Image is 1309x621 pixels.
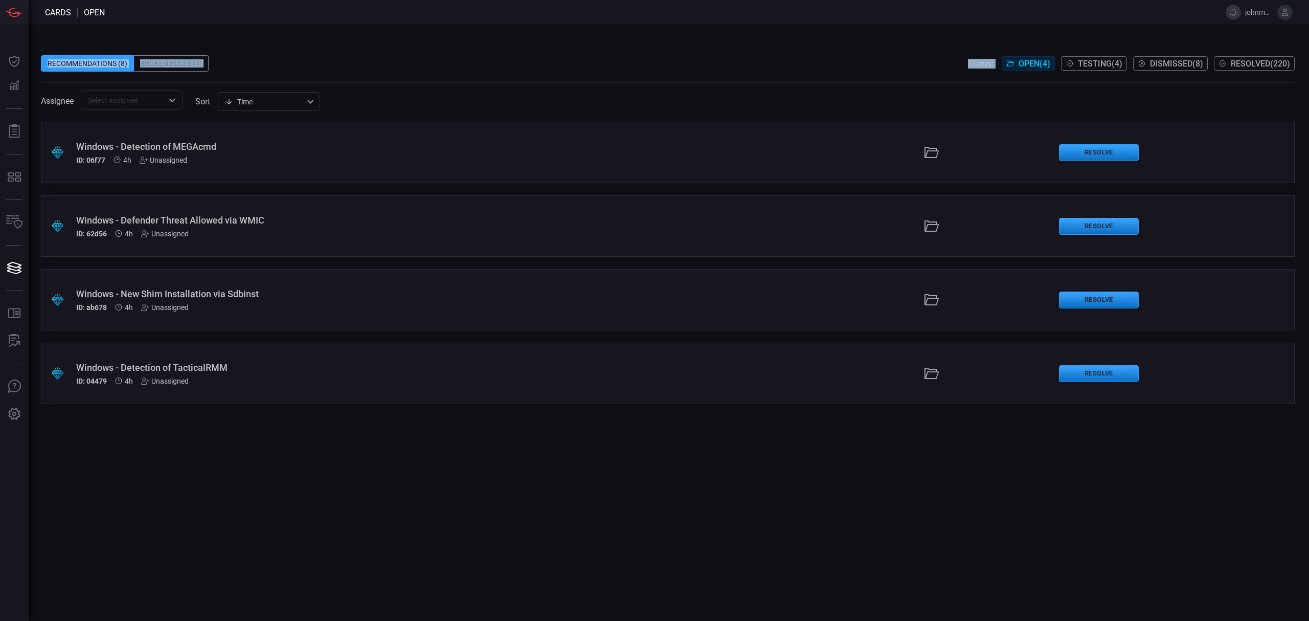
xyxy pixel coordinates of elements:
[2,119,27,144] button: Reports
[1059,365,1139,382] button: Resolve
[41,55,134,72] div: Recommendations (8)
[225,97,304,107] div: Time
[141,230,189,238] div: Unassigned
[1214,56,1295,71] button: Resolved(220)
[45,8,71,17] span: Cards
[123,156,131,164] span: Aug 11, 2025 7:34 AM
[76,230,107,238] h5: ID: 62d56
[76,289,565,299] div: Windows - New Shim Installation via Sdbinst
[125,230,133,238] span: Aug 11, 2025 7:33 AM
[2,402,27,427] button: Preferences
[2,74,27,98] button: Detections
[2,301,27,326] button: Rule Catalog
[1059,292,1139,308] button: Resolve
[134,55,209,72] div: Broken Rules (4)
[165,93,179,107] button: Open
[2,49,27,74] button: Dashboard
[1078,59,1122,69] span: Testing ( 4 )
[1150,59,1203,69] span: Dismissed ( 8 )
[1019,59,1050,69] span: Open ( 4 )
[141,303,189,312] div: Unassigned
[2,329,27,353] button: ALERT ANALYSIS
[76,377,107,385] h5: ID: 04479
[1059,144,1139,161] button: Resolve
[84,8,105,17] span: open
[76,303,107,312] h5: ID: ab678
[2,165,27,189] button: MITRE - Detection Posture
[968,59,994,69] span: Status:
[140,156,187,164] div: Unassigned
[2,374,27,399] button: Ask Us A Question
[125,303,133,312] span: Aug 11, 2025 7:33 AM
[1002,56,1055,71] button: Open(4)
[1061,56,1127,71] button: Testing(4)
[1059,218,1139,235] button: Resolve
[76,362,565,373] div: Windows - Detection of TacticalRMM
[141,377,189,385] div: Unassigned
[76,141,565,152] div: Windows - Detection of MEGAcmd
[2,210,27,235] button: Inventory
[76,215,565,226] div: Windows - Defender Threat Allowed via WMIC
[2,256,27,280] button: Cards
[1245,8,1273,16] span: johnmoore
[1133,56,1208,71] button: Dismissed(8)
[1231,59,1290,69] span: Resolved ( 220 )
[84,94,163,106] input: Select assignee
[76,156,105,164] h5: ID: 06f77
[125,377,133,385] span: Aug 11, 2025 7:33 AM
[195,97,210,106] label: sort
[41,96,74,106] span: Assignee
